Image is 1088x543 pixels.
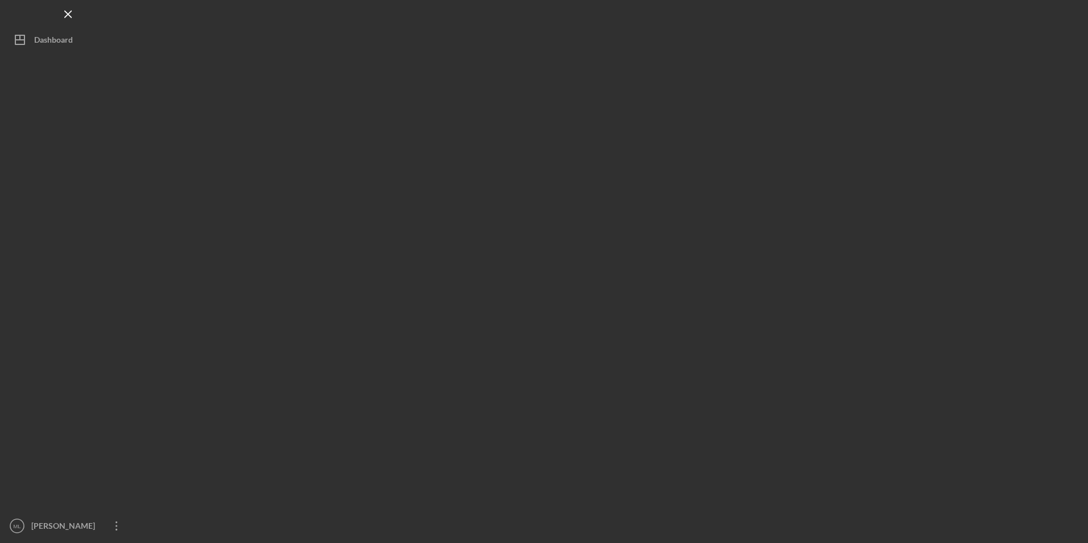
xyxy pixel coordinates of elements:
[34,28,73,54] div: Dashboard
[28,515,102,540] div: [PERSON_NAME]
[6,515,131,537] button: ML[PERSON_NAME]
[6,28,131,51] button: Dashboard
[13,523,21,529] text: ML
